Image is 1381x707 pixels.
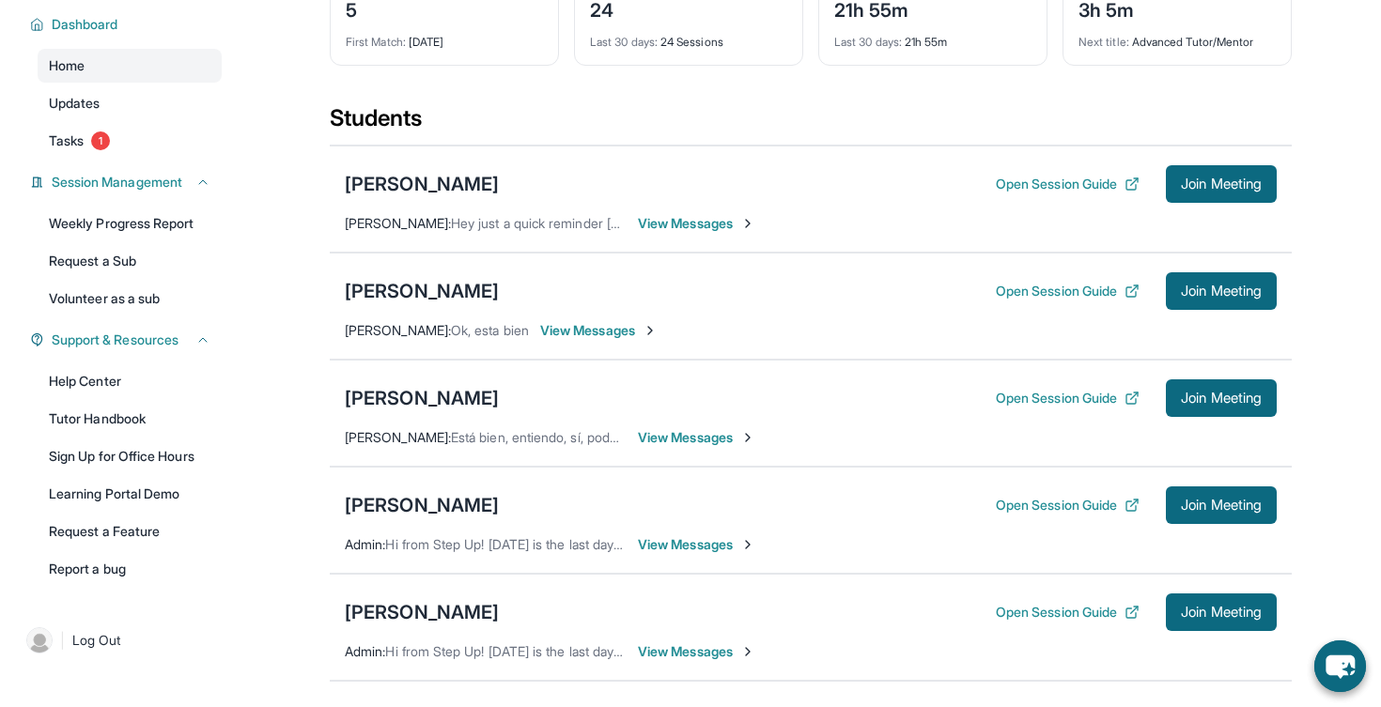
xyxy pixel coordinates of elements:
span: Hey just a quick reminder [PERSON_NAME] he tutoring at 5:00pm [DATE] ! [451,215,894,231]
img: Chevron-Right [740,430,755,445]
div: [PERSON_NAME] [345,278,499,304]
span: View Messages [638,642,755,661]
button: Open Session Guide [996,603,1140,622]
span: 1 [91,131,110,150]
span: Ok, esta bien [451,322,529,338]
span: View Messages [638,535,755,554]
span: View Messages [540,321,658,340]
button: Open Session Guide [996,496,1140,515]
a: Home [38,49,222,83]
button: Join Meeting [1166,486,1277,524]
span: Join Meeting [1181,178,1262,190]
a: Volunteer as a sub [38,282,222,315]
a: |Log Out [19,620,222,661]
span: [PERSON_NAME] : [345,429,451,445]
a: Help Center [38,364,222,398]
span: Admin : [345,643,385,659]
a: Request a Feature [38,515,222,548]
span: Join Meeting [1181,392,1262,404]
span: [PERSON_NAME] : [345,215,451,231]
span: Next title : [1078,35,1129,49]
div: [PERSON_NAME] [345,599,499,625]
span: Admin : [345,536,385,552]
button: Join Meeting [1166,593,1277,631]
span: View Messages [638,214,755,233]
span: Join Meeting [1181,500,1262,511]
a: Tutor Handbook [38,402,222,436]
img: user-img [26,627,53,653]
button: Open Session Guide [996,282,1140,300]
div: [PERSON_NAME] [345,171,499,197]
span: Join Meeting [1181,285,1262,297]
div: [PERSON_NAME] [345,385,499,411]
a: Report a bug [38,552,222,586]
button: Join Meeting [1166,165,1277,203]
span: Log Out [72,631,121,650]
span: Session Management [52,173,182,192]
a: Updates [38,86,222,120]
span: | [60,629,65,652]
a: Tasks1 [38,124,222,158]
span: First Match : [346,35,406,49]
span: Last 30 days : [834,35,902,49]
span: Last 30 days : [590,35,658,49]
button: Open Session Guide [996,389,1140,407]
img: Chevron-Right [740,216,755,231]
div: [DATE] [346,23,543,50]
img: Chevron-Right [643,323,658,338]
span: Home [49,56,85,75]
span: [PERSON_NAME] : [345,322,451,338]
img: Chevron-Right [740,644,755,659]
div: Advanced Tutor/Mentor [1078,23,1276,50]
span: Join Meeting [1181,607,1262,618]
button: Support & Resources [44,330,210,349]
div: 21h 55m [834,23,1032,50]
button: Join Meeting [1166,272,1277,310]
button: Open Session Guide [996,175,1140,193]
div: [PERSON_NAME] [345,492,499,518]
a: Request a Sub [38,244,222,278]
span: Support & Resources [52,330,178,349]
button: chat-button [1314,640,1366,692]
span: View Messages [638,428,755,447]
div: Students [330,103,1292,145]
span: Tasks [49,131,84,150]
a: Sign Up for Office Hours [38,439,222,473]
span: Updates [49,94,101,113]
img: Chevron-Right [740,537,755,552]
button: Join Meeting [1166,379,1277,417]
a: Weekly Progress Report [38,207,222,240]
button: Dashboard [44,15,210,34]
span: Dashboard [52,15,118,34]
div: 24 Sessions [590,23,787,50]
button: Session Management [44,173,210,192]
a: Learning Portal Demo [38,477,222,511]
